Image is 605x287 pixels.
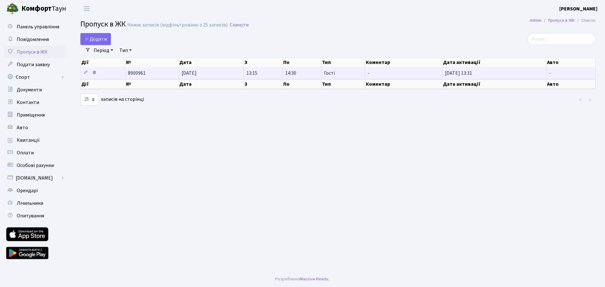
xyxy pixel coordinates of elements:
[125,58,179,67] th: №
[3,184,66,197] a: Орендарі
[445,70,472,77] span: [DATE] 13:31
[321,79,365,89] th: Тип
[17,99,39,106] span: Контакти
[17,124,28,131] span: Авто
[17,200,43,207] span: Лічильники
[17,137,40,144] span: Квитанції
[283,58,321,67] th: По
[3,83,66,96] a: Документи
[244,79,283,89] th: З
[17,149,34,156] span: Оплати
[6,3,19,15] img: logo.png
[80,94,144,106] label: записів на сторінці
[365,79,442,89] th: Коментар
[283,79,321,89] th: По
[324,71,335,76] span: Гості
[3,210,66,222] a: Опитування
[300,276,329,282] a: Massive Kinetic
[91,45,116,56] a: Період
[246,70,257,77] span: 13:15
[546,79,596,89] th: Авто
[3,197,66,210] a: Лічильники
[442,79,546,89] th: Дата активації
[179,79,244,89] th: Дата
[321,58,365,67] th: Тип
[3,134,66,146] a: Квитанції
[17,212,44,219] span: Опитування
[546,58,596,67] th: Авто
[128,70,146,77] span: 8900961
[21,3,52,14] b: Комфорт
[244,58,283,67] th: З
[17,112,45,118] span: Приміщення
[127,22,228,28] div: Немає записів (відфільтровано з 25 записів).
[520,14,605,27] nav: breadcrumb
[3,71,66,83] a: Спорт
[80,33,111,45] a: Додати
[365,58,442,67] th: Коментар
[548,17,575,24] a: Пропуск в ЖК
[125,79,179,89] th: №
[275,276,330,283] div: Розроблено .
[17,23,59,30] span: Панель управління
[3,46,66,58] a: Пропуск в ЖК
[21,3,66,14] span: Таун
[181,70,197,77] span: [DATE]
[79,3,95,14] button: Переключити навігацію
[17,61,50,68] span: Подати заявку
[3,172,66,184] a: [DOMAIN_NAME]
[442,58,546,67] th: Дата активації
[17,86,42,93] span: Документи
[179,58,244,67] th: Дата
[3,146,66,159] a: Оплати
[80,19,126,30] span: Пропуск в ЖК
[117,45,134,56] a: Тип
[368,70,370,77] span: -
[3,33,66,46] a: Повідомлення
[81,58,125,67] th: Дії
[17,49,48,55] span: Пропуск в ЖК
[549,70,551,77] span: -
[84,36,107,43] span: Додати
[575,17,596,24] li: Список
[530,17,541,24] a: Admin
[559,5,597,13] a: [PERSON_NAME]
[17,36,49,43] span: Повідомлення
[3,58,66,71] a: Подати заявку
[3,96,66,109] a: Контакти
[17,162,54,169] span: Особові рахунки
[3,20,66,33] a: Панель управління
[3,109,66,121] a: Приміщення
[80,94,99,106] select: записів на сторінці
[81,79,125,89] th: Дії
[559,5,597,12] b: [PERSON_NAME]
[285,70,296,77] span: 14:30
[527,33,596,45] input: Пошук...
[3,159,66,172] a: Особові рахунки
[230,22,249,28] a: Скинути
[3,121,66,134] a: Авто
[17,187,38,194] span: Орендарі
